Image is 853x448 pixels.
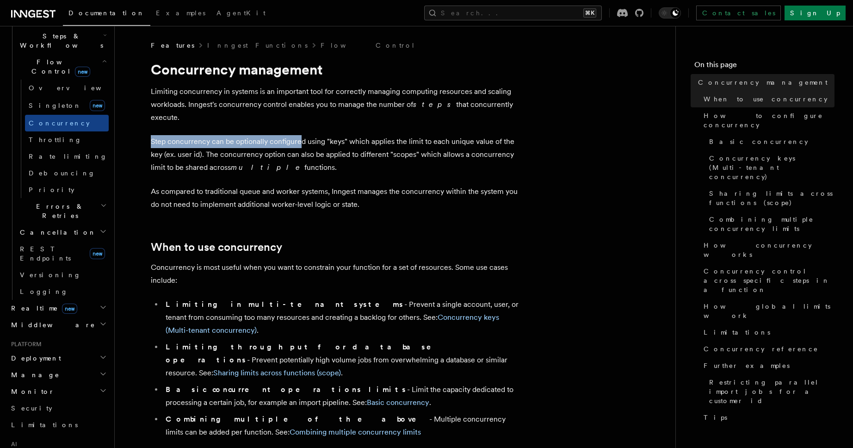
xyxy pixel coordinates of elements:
[151,85,521,124] p: Limiting concurrency in systems is an important tool for correctly managing computing resources a...
[16,224,109,241] button: Cancellation
[7,383,109,400] button: Monitor
[25,148,109,165] a: Rate limiting
[7,370,60,380] span: Manage
[7,354,61,363] span: Deployment
[211,3,271,25] a: AgentKit
[413,100,456,109] em: steps
[213,368,341,377] a: Sharing limits across functions (scope)
[704,111,834,130] span: How to configure concurrency
[321,41,415,50] a: Flow Control
[16,283,109,300] a: Logging
[163,383,521,409] li: - Limit the capacity dedicated to processing a certain job, for example an import pipeline. See: .
[150,3,211,25] a: Examples
[151,185,521,211] p: As compared to traditional queue and worker systems, Inngest manages the concurrency within the s...
[705,185,834,211] a: Sharing limits across functions (scope)
[216,9,266,17] span: AgentKit
[709,378,834,405] span: Restricting parallel import jobs for a customer id
[151,241,282,254] a: When to use concurrency
[694,74,834,91] a: Concurrency management
[705,150,834,185] a: Concurrency keys (Multi-tenant concurrency)
[698,78,828,87] span: Concurrency management
[163,413,521,439] li: - Multiple concurrency limits can be added per function. See:
[709,137,808,146] span: Basic concurrency
[20,288,68,295] span: Logging
[705,133,834,150] a: Basic concurrency
[704,344,818,354] span: Concurrency reference
[7,341,42,348] span: Platform
[25,80,109,96] a: Overview
[163,341,521,380] li: - Prevent potentially high volume jobs from overwhelming a database or similar resource. See: .
[785,6,846,20] a: Sign Up
[16,267,109,283] a: Versioning
[16,198,109,224] button: Errors & Retries
[63,3,150,26] a: Documentation
[16,57,102,76] span: Flow Control
[90,100,105,111] span: new
[704,94,828,104] span: When to use concurrency
[29,153,107,160] span: Rate limiting
[290,428,421,436] a: Combining multiple concurrency limits
[75,67,90,77] span: new
[16,31,103,50] span: Steps & Workflows
[7,387,55,396] span: Monitor
[659,7,681,19] button: Toggle dark mode
[16,241,109,267] a: REST Endpointsnew
[25,165,109,181] a: Debouncing
[11,421,78,429] span: Limitations
[704,361,790,370] span: Further examples
[20,271,81,279] span: Versioning
[16,54,109,80] button: Flow Controlnew
[166,415,429,423] strong: Combining multiple of the above
[231,163,304,172] em: multiple
[704,328,770,337] span: Limitations
[7,300,109,317] button: Realtimenew
[16,228,96,237] span: Cancellation
[166,385,407,394] strong: Basic concurrent operations limits
[90,248,105,259] span: new
[29,119,90,127] span: Concurrency
[29,186,74,193] span: Priority
[709,215,834,233] span: Combining multiple concurrency limits
[68,9,145,17] span: Documentation
[7,320,95,330] span: Middleware
[163,298,521,337] li: - Prevent a single account, user, or tenant from consuming too many resources and creating a back...
[166,342,444,364] strong: Limiting throughput for database operations
[7,304,77,313] span: Realtime
[207,41,308,50] a: Inngest Functions
[424,6,602,20] button: Search...⌘K
[7,417,109,433] a: Limitations
[16,80,109,198] div: Flow Controlnew
[704,413,727,422] span: Tips
[7,441,17,448] span: AI
[151,61,521,78] h1: Concurrency management
[151,261,521,287] p: Concurrency is most useful when you want to constrain your function for a set of resources. Some ...
[700,107,834,133] a: How to configure concurrency
[700,263,834,298] a: Concurrency control across specific steps in a function
[20,245,71,262] span: REST Endpoints
[700,357,834,374] a: Further examples
[62,304,77,314] span: new
[704,241,834,259] span: How concurrency works
[156,9,205,17] span: Examples
[7,317,109,333] button: Middleware
[25,115,109,131] a: Concurrency
[29,84,124,92] span: Overview
[700,298,834,324] a: How global limits work
[709,189,834,207] span: Sharing limits across functions (scope)
[25,181,109,198] a: Priority
[25,96,109,115] a: Singletonnew
[7,11,109,300] div: Inngest Functions
[29,136,82,143] span: Throttling
[16,28,109,54] button: Steps & Workflows
[705,374,834,409] a: Restricting parallel import jobs for a customer id
[29,169,95,177] span: Debouncing
[7,400,109,417] a: Security
[166,300,404,309] strong: Limiting in multi-tenant systems
[11,404,52,412] span: Security
[709,154,834,181] span: Concurrency keys (Multi-tenant concurrency)
[696,6,781,20] a: Contact sales
[700,324,834,341] a: Limitations
[705,211,834,237] a: Combining multiple concurrency limits
[7,367,109,383] button: Manage
[25,131,109,148] a: Throttling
